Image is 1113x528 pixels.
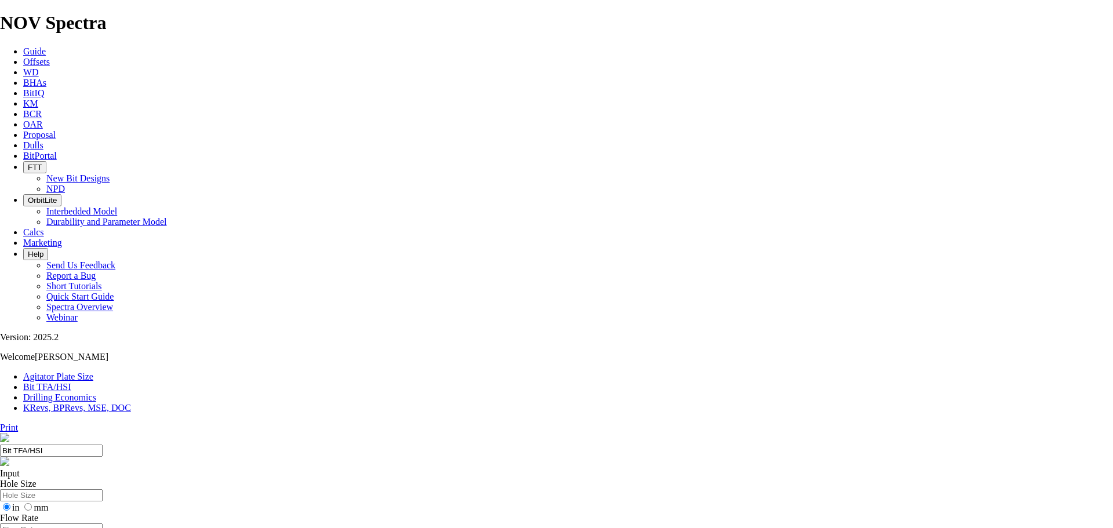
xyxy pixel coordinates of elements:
label: mm [21,502,48,512]
span: FTT [28,163,42,172]
a: Report a Bug [46,271,96,281]
a: WD [23,67,39,77]
a: Dulls [23,140,43,150]
a: Webinar [46,312,78,322]
button: Help [23,248,48,260]
a: BCR [23,109,42,119]
a: Calcs [23,227,44,237]
a: Spectra Overview [46,302,113,312]
a: Drilling Economics [23,392,96,402]
a: BHAs [23,78,46,88]
a: Guide [23,46,46,56]
a: Quick Start Guide [46,292,114,301]
span: [PERSON_NAME] [35,352,108,362]
a: Interbedded Model [46,206,117,216]
span: Help [28,250,43,258]
button: OrbitLite [23,194,61,206]
a: New Bit Designs [46,173,110,183]
a: Short Tutorials [46,281,102,291]
a: Bit TFA/HSI [23,382,71,392]
button: FTT [23,161,46,173]
input: in [3,503,10,511]
a: KRevs, BPRevs, MSE, DOC [23,403,131,413]
a: Durability and Parameter Model [46,217,167,227]
a: NPD [46,184,65,194]
a: Agitator Plate Size [23,372,93,381]
a: Offsets [23,57,50,67]
a: OAR [23,119,43,129]
a: KM [23,99,38,108]
a: Send Us Feedback [46,260,115,270]
a: BitIQ [23,88,44,98]
a: BitPortal [23,151,57,161]
span: OrbitLite [28,196,57,205]
a: Marketing [23,238,62,247]
a: Proposal [23,130,56,140]
input: mm [24,503,32,511]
